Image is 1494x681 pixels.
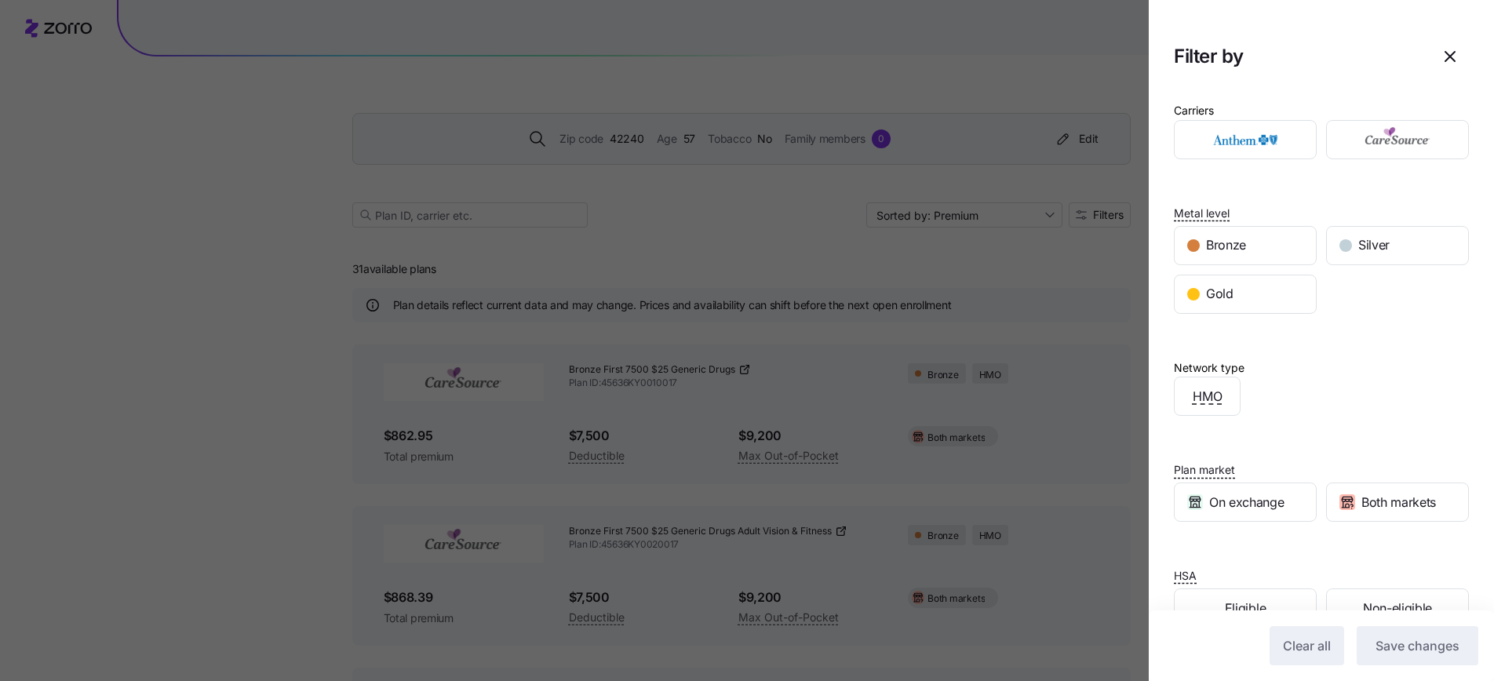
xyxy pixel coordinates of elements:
[1174,102,1214,119] div: Carriers
[1206,235,1246,255] span: Bronze
[1206,284,1233,304] span: Gold
[1174,462,1235,478] span: Plan market
[1193,387,1223,406] span: HMO
[1270,626,1344,665] button: Clear all
[1174,568,1197,584] span: HSA
[1209,493,1284,512] span: On exchange
[1361,493,1436,512] span: Both markets
[1174,206,1230,221] span: Metal level
[1283,636,1331,655] span: Clear all
[1358,235,1390,255] span: Silver
[1174,44,1419,68] h1: Filter by
[1357,626,1478,665] button: Save changes
[1340,124,1456,155] img: CareSource
[1363,599,1432,618] span: Non-eligible
[1174,359,1244,377] div: Network type
[1225,599,1266,618] span: Eligible
[1188,124,1303,155] img: Anthem
[1376,636,1459,655] span: Save changes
